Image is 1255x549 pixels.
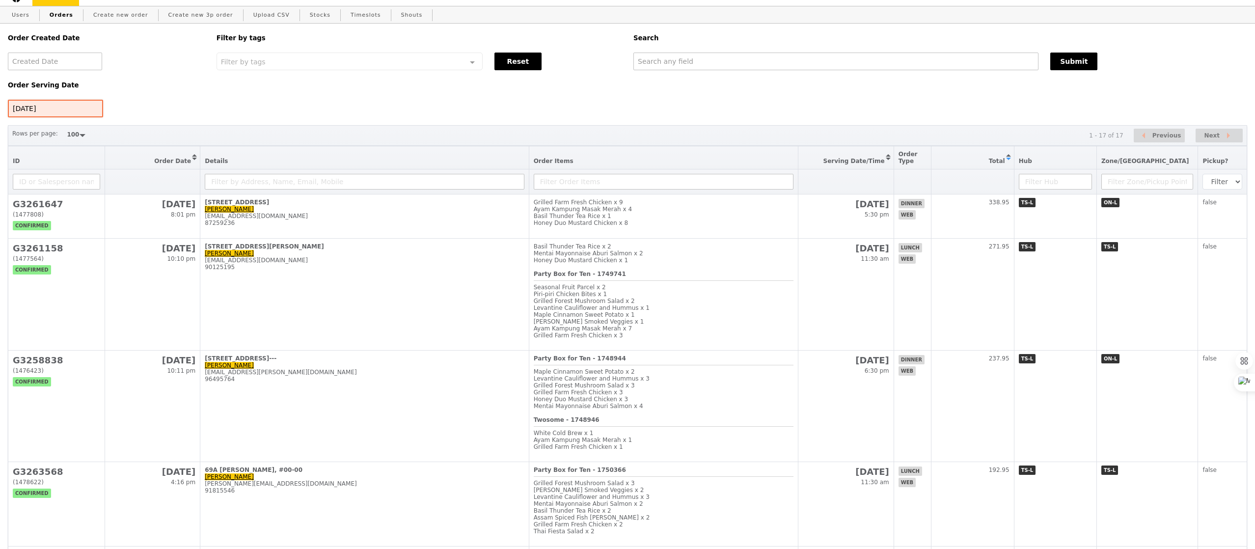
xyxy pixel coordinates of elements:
[8,53,102,70] input: Created Date
[899,355,925,364] span: dinner
[989,355,1009,362] span: 237.95
[534,396,628,403] span: Honey Duo Mustard Chicken x 3
[109,467,195,477] h2: [DATE]
[534,416,600,423] b: Twosome - 1748946
[109,355,195,365] h2: [DATE]
[1202,199,1217,206] span: false
[306,6,334,24] a: Stocks
[205,257,524,264] div: [EMAIL_ADDRESS][DOMAIN_NAME]
[534,355,626,362] b: Party Box for Ten - 1748944
[534,500,643,507] span: Mentai Mayonnaise Aburi Salmon x 2
[8,100,103,117] input: Serving Date
[205,480,524,487] div: [PERSON_NAME][EMAIL_ADDRESS][DOMAIN_NAME]
[534,389,623,396] span: Grilled Farm Fresh Chicken x 3
[1101,174,1194,190] input: Filter Zone/Pickup Point
[1019,198,1036,207] span: TS-L
[109,199,195,209] h2: [DATE]
[803,467,889,477] h2: [DATE]
[205,376,524,383] div: 96495764
[803,355,889,365] h2: [DATE]
[46,6,77,24] a: Orders
[534,318,644,325] span: [PERSON_NAME] Smoked Veggies x 1
[534,480,635,487] span: Grilled Forest Mushroom Salad x 3
[534,257,793,264] div: Honey Duo Mustard Chicken x 1
[899,366,916,376] span: web
[205,362,254,369] a: [PERSON_NAME]
[397,6,427,24] a: Shouts
[12,129,58,138] label: Rows per page:
[989,243,1009,250] span: 271.95
[1050,53,1097,70] button: Submit
[803,243,889,253] h2: [DATE]
[534,514,650,521] span: Assam Spiced Fish [PERSON_NAME] x 2
[899,467,922,476] span: lunch
[534,271,626,277] b: Party Box for Ten - 1749741
[89,6,152,24] a: Create new order
[494,53,542,70] button: Reset
[1019,466,1036,475] span: TS-L
[13,174,100,190] input: ID or Salesperson name
[205,264,524,271] div: 90125195
[347,6,384,24] a: Timeslots
[534,403,643,410] span: Mentai Mayonnaise Aburi Salmon x 4
[534,206,793,213] div: Ayam Kampung Masak Merah x 4
[13,221,51,230] span: confirmed
[534,311,635,318] span: Maple Cinnamon Sweet Potato x 1
[13,467,100,477] h2: G3263568
[534,325,632,332] span: Ayam Kampung Masak Merah x 7
[899,199,925,208] span: dinner
[534,443,623,450] span: Grilled Farm Fresh Chicken x 1
[534,213,793,220] div: Basil Thunder Tea Rice x 1
[1202,158,1228,165] span: Pickup?
[899,254,916,264] span: web
[109,243,195,253] h2: [DATE]
[534,368,635,375] span: Maple Cinnamon Sweet Potato x 2
[13,479,100,486] div: (1478622)
[1152,130,1181,141] span: Previous
[1019,158,1032,165] span: Hub
[205,243,524,250] div: [STREET_ADDRESS][PERSON_NAME]
[1101,242,1119,251] span: TS-L
[534,487,644,494] span: [PERSON_NAME] Smoked Veggies x 2
[1101,198,1119,207] span: ON-L
[13,255,100,262] div: (1477564)
[534,507,611,514] span: Basil Thunder Tea Rice x 2
[1202,243,1217,250] span: false
[8,82,205,89] h5: Order Serving Date
[534,430,594,437] span: White Cold Brew x 1
[1101,466,1119,475] span: TS-L
[167,255,195,262] span: 10:10 pm
[1202,355,1217,362] span: false
[534,375,650,382] span: Levantine Cauliflower and Hummus x 3
[534,243,793,250] div: Basil Thunder Tea Rice x 2
[13,355,100,365] h2: G3258838
[534,528,595,535] span: Thai Fiesta Salad x 2
[1134,129,1185,143] button: Previous
[205,473,254,480] a: [PERSON_NAME]
[989,467,1009,473] span: 192.95
[633,34,1247,42] h5: Search
[534,298,635,304] span: Grilled Forest Mushroom Salad x 2
[13,199,100,209] h2: G3261647
[205,206,254,213] a: [PERSON_NAME]
[861,255,889,262] span: 11:30 am
[13,265,51,274] span: confirmed
[13,489,51,498] span: confirmed
[171,479,195,486] span: 4:16 pm
[865,367,889,374] span: 6:30 pm
[1019,174,1092,190] input: Filter Hub
[1019,354,1036,363] span: TS-L
[534,467,626,473] b: Party Box for Ten - 1750366
[899,151,918,165] span: Order Type
[13,158,20,165] span: ID
[205,355,524,362] div: [STREET_ADDRESS]---
[1101,158,1189,165] span: Zone/[GEOGRAPHIC_DATA]
[534,199,793,206] div: Grilled Farm Fresh Chicken x 9
[899,478,916,487] span: web
[8,6,33,24] a: Users
[205,369,524,376] div: [EMAIL_ADDRESS][PERSON_NAME][DOMAIN_NAME]
[633,53,1038,70] input: Search any field
[534,494,650,500] span: Levantine Cauliflower and Hummus x 3
[534,284,606,291] span: Seasonal Fruit Parcel x 2
[13,377,51,386] span: confirmed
